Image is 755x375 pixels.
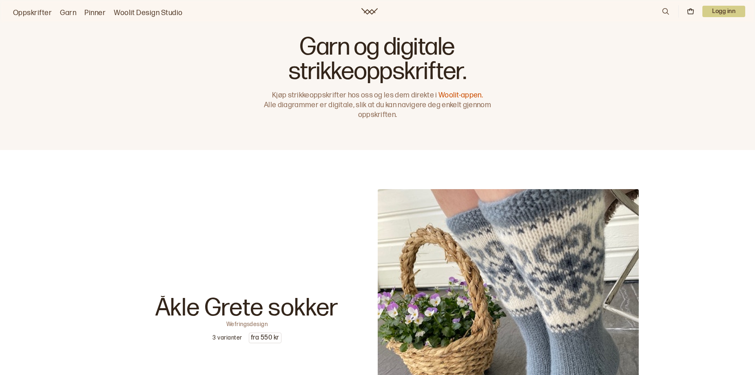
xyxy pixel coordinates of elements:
p: Kjøp strikkeoppskrifter hos oss og les dem direkte i Alle diagrammer er digitale, slik at du kan ... [260,90,495,120]
p: fra 550 kr [249,333,281,343]
a: Woolit-appen. [438,91,483,99]
p: 3 varianter [213,334,242,342]
a: Oppskrifter [13,7,52,19]
h1: Garn og digitale strikkeoppskrifter. [260,35,495,84]
a: Garn [60,7,76,19]
a: Pinner [84,7,106,19]
a: Woolit Design Studio [114,7,183,19]
p: Wefringsdesign [226,320,268,326]
p: Logg inn [702,6,745,17]
button: User dropdown [702,6,745,17]
p: Åkle Grete sokker [155,296,339,320]
a: Woolit [361,8,378,15]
